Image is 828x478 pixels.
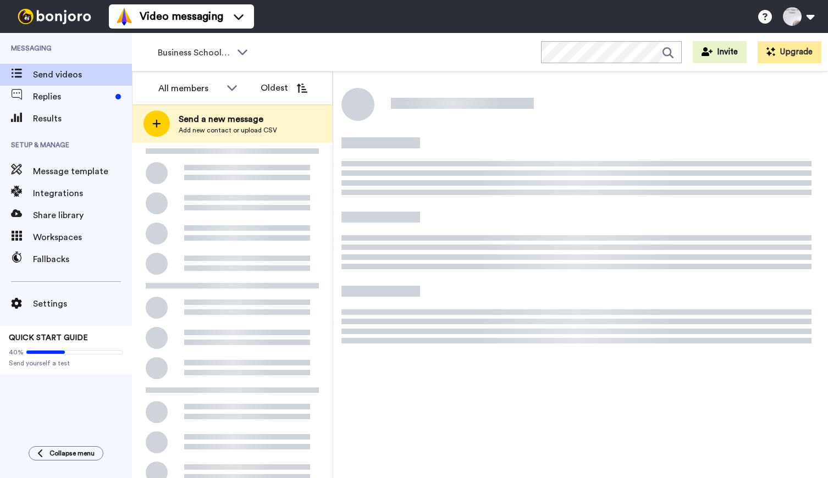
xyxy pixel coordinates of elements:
span: Replies [33,90,111,103]
span: Business School 2025 [158,46,231,59]
span: Settings [33,297,132,310]
span: Results [33,112,132,125]
button: Oldest [252,77,316,99]
span: Collapse menu [49,449,95,458]
span: 40% [9,348,24,357]
span: Send a new message [179,113,277,126]
span: Send yourself a test [9,359,123,368]
span: Workspaces [33,231,132,244]
span: Send videos [33,68,132,81]
span: Share library [33,209,132,222]
span: Message template [33,165,132,178]
img: bj-logo-header-white.svg [13,9,96,24]
span: Add new contact or upload CSV [179,126,277,135]
button: Invite [693,41,747,63]
span: Video messaging [140,9,223,24]
img: vm-color.svg [115,8,133,25]
span: Fallbacks [33,253,132,266]
button: Upgrade [758,41,821,63]
span: QUICK START GUIDE [9,334,88,342]
span: Integrations [33,187,132,200]
div: All members [158,82,221,95]
button: Collapse menu [29,446,103,460]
